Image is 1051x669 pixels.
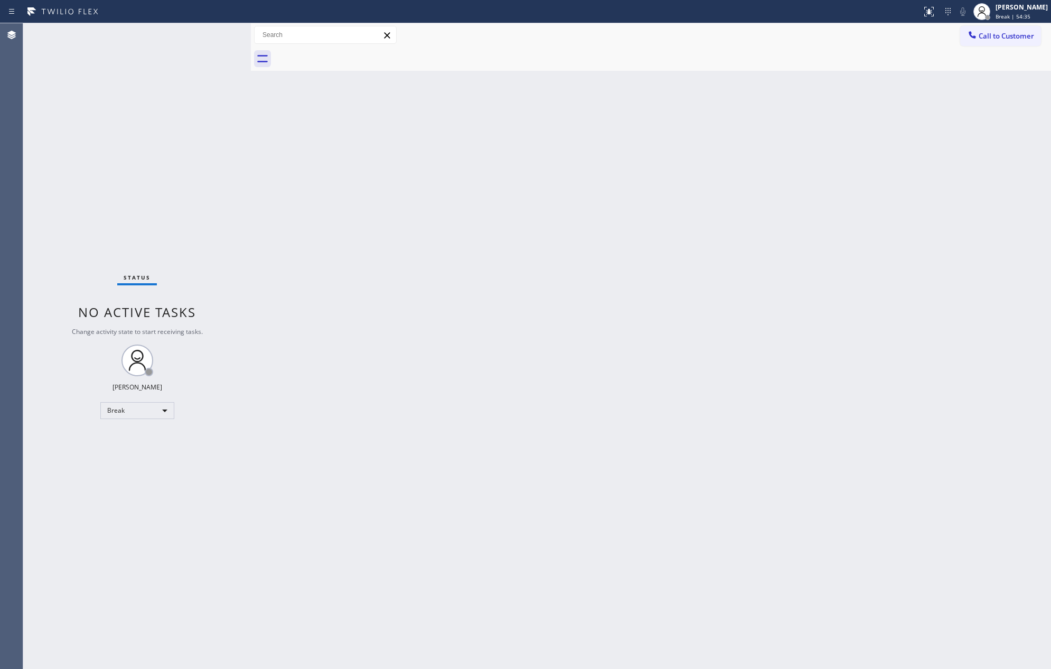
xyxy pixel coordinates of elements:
[124,274,151,281] span: Status
[78,303,196,321] span: No active tasks
[996,3,1048,12] div: [PERSON_NAME]
[979,31,1034,41] span: Call to Customer
[100,402,174,419] div: Break
[996,13,1030,20] span: Break | 54:35
[72,327,203,336] span: Change activity state to start receiving tasks.
[255,26,396,43] input: Search
[960,26,1041,46] button: Call to Customer
[955,4,970,19] button: Mute
[112,383,162,392] div: [PERSON_NAME]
